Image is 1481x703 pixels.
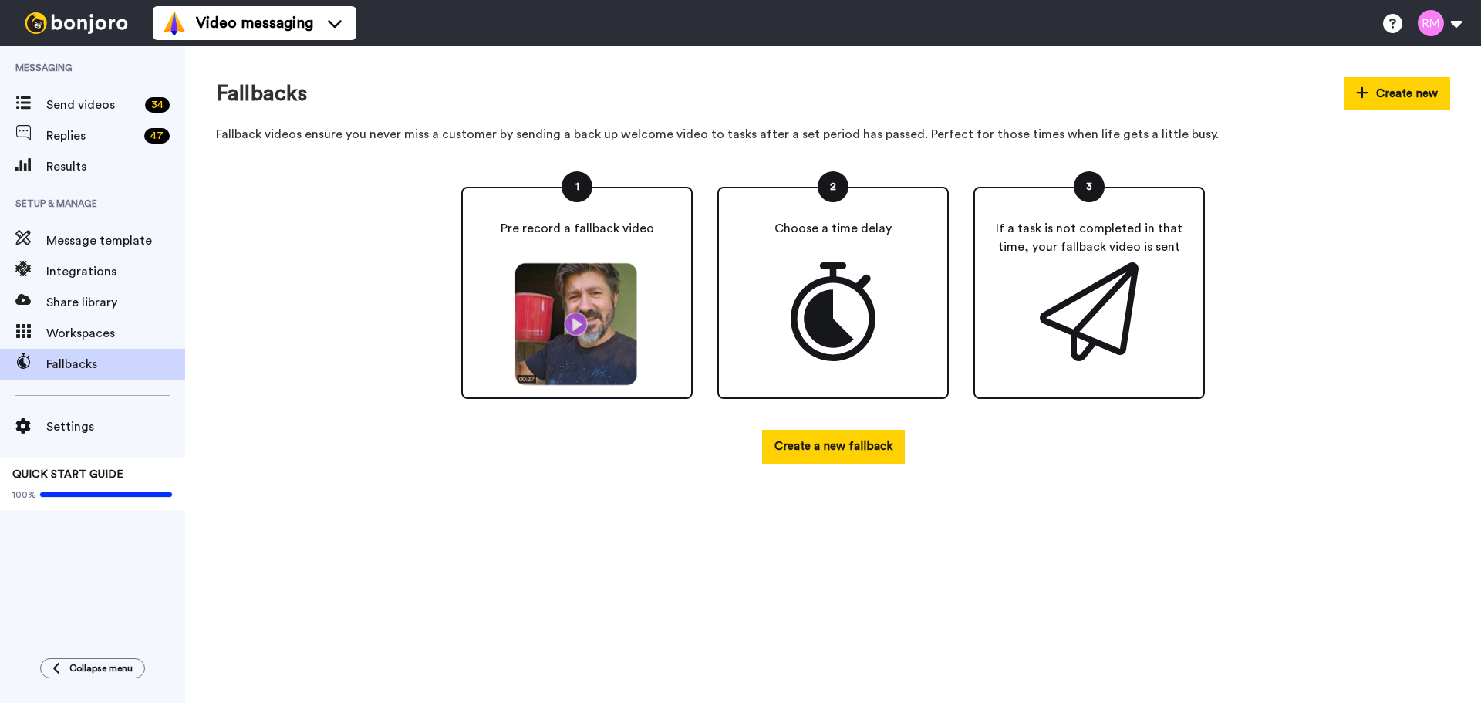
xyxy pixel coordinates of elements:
button: Create new [1344,77,1450,110]
h1: Fallbacks [216,82,307,106]
span: Workspaces [46,324,185,343]
span: Replies [46,127,138,145]
div: 47 [144,128,170,144]
span: Fallbacks [46,355,185,373]
span: Share library [46,293,185,312]
span: Send videos [46,96,139,114]
p: Pre record a fallback video [501,219,654,238]
p: Fallback videos ensure you never miss a customer by sending a back up welcome video to tasks afte... [216,126,1450,144]
span: Collapse menu [69,662,133,674]
span: Integrations [46,262,185,281]
span: Settings [46,417,185,436]
img: matt.png [509,262,645,386]
p: If a task is not completed in that time, your fallback video is sent [987,219,1191,256]
div: 2 [818,171,848,202]
span: QUICK START GUIDE [12,469,123,480]
span: Message template [46,232,185,250]
p: Choose a time delay [774,219,892,238]
div: 34 [145,97,170,113]
div: 3 [1074,171,1105,202]
span: 100% [12,488,36,501]
button: Collapse menu [40,658,145,678]
span: Results [46,157,185,176]
button: Create a new fallback [762,430,905,463]
div: 1 [562,171,592,202]
img: bj-logo-header-white.svg [19,12,134,34]
span: Video messaging [196,12,313,34]
img: vm-color.svg [162,11,187,35]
